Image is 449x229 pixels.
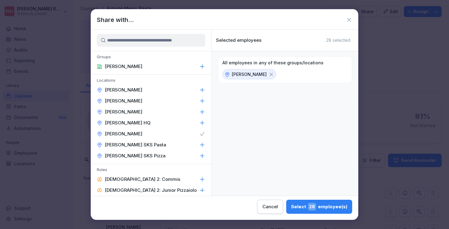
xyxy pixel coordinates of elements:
[216,38,261,43] p: Selected employees
[105,187,197,193] p: [DEMOGRAPHIC_DATA] 2: Junior Pizzaiolo
[105,109,142,115] p: [PERSON_NAME]
[232,71,267,77] p: [PERSON_NAME]
[91,167,211,174] p: Roles
[105,153,166,159] p: [PERSON_NAME] SKS Pizza
[105,131,142,137] p: [PERSON_NAME]
[257,200,283,214] button: Cancel
[262,203,278,210] div: Cancel
[105,63,142,70] p: [PERSON_NAME]
[222,60,323,66] p: All employees in any of these groups/locations
[291,203,347,211] div: Select employee(s)
[105,98,142,104] p: [PERSON_NAME]
[91,78,211,84] p: Locations
[286,200,352,214] button: Select28employee(s)
[326,38,350,43] p: 28 selected
[105,142,166,148] p: [PERSON_NAME] SKS Pasta
[308,203,316,211] span: 28
[91,54,211,61] p: Groups
[105,87,142,93] p: [PERSON_NAME]
[105,120,151,126] p: [PERSON_NAME] HQ
[105,176,180,182] p: [DEMOGRAPHIC_DATA] 2: Commis
[97,15,134,24] h1: Share with...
